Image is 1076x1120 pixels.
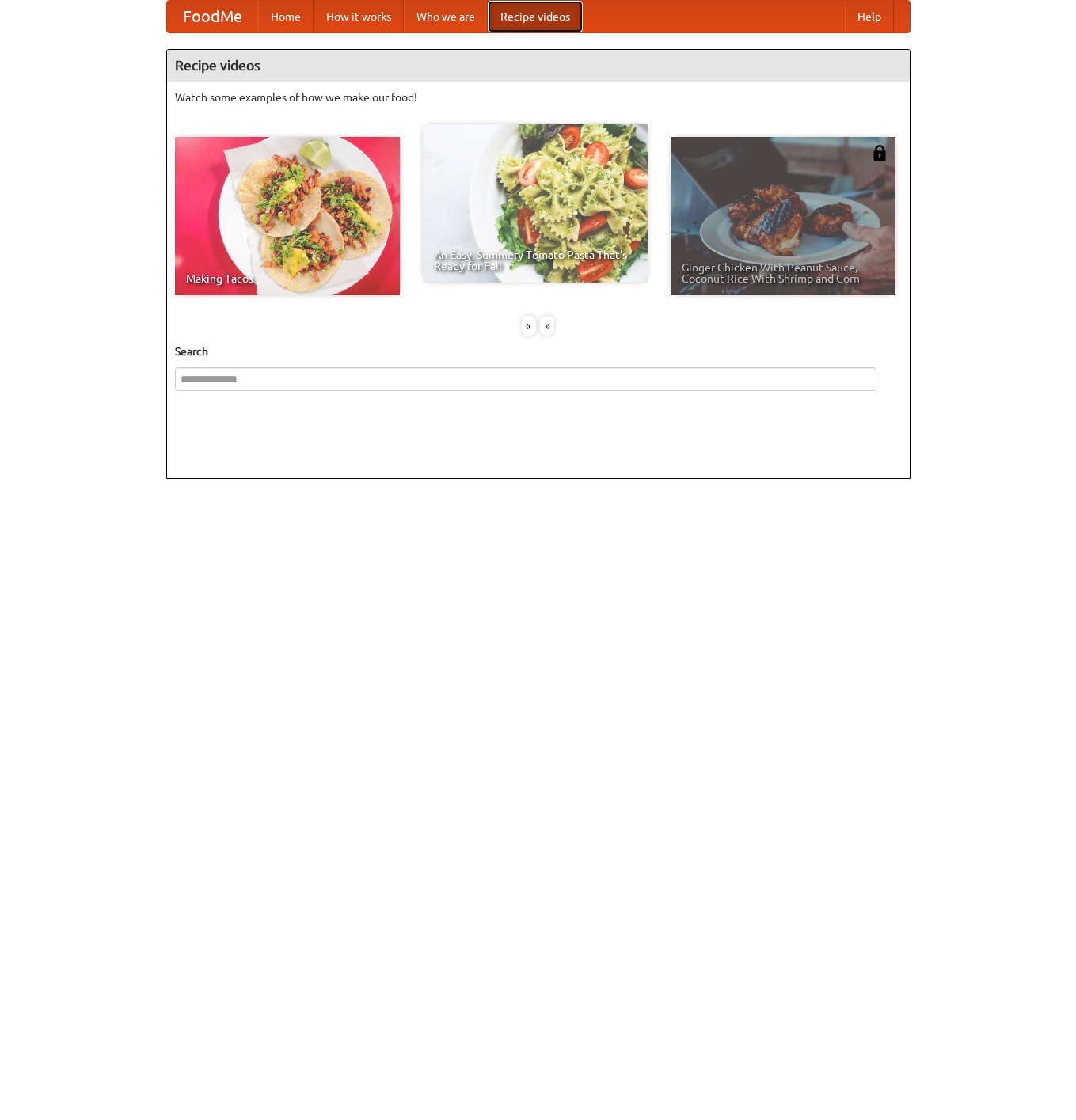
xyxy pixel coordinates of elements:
span: An Easy, Summery Tomato Pasta That's Ready for Fall [434,249,637,271]
a: Who we are [404,1,488,32]
img: 483408.png [872,145,888,161]
h4: Recipe videos [167,50,910,82]
h5: Search [175,344,902,359]
div: « [522,316,536,336]
a: Help [845,1,894,32]
a: How it works [314,1,404,32]
a: Home [258,1,314,32]
a: Recipe videos [488,1,583,32]
p: Watch some examples of how we make our food! [175,89,902,105]
div: » [540,316,554,336]
a: FoodMe [167,1,258,32]
span: Making Tacos [186,273,389,284]
a: Making Tacos [175,137,400,295]
a: An Easy, Summery Tomato Pasta That's Ready for Fall [423,124,648,283]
